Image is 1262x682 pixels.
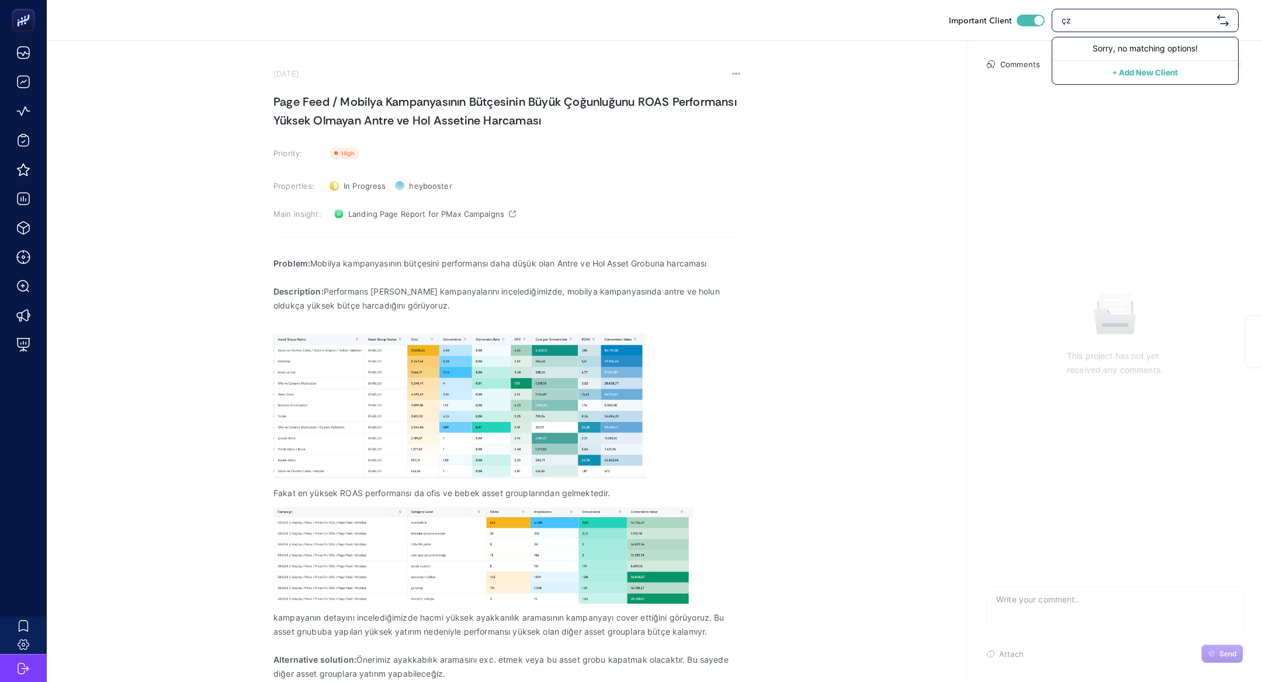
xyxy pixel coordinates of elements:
[1000,60,1040,69] h4: Comments
[1052,37,1238,61] div: Sorry, no matching options!
[273,285,741,313] p: Performans [PERSON_NAME] kampanyalarını incelediğimizde, mobilya kampanyasında antre ve holun old...
[273,181,323,191] h3: Properties:
[1219,649,1237,659] span: Send
[1062,15,1212,26] input: Koçtaş
[273,69,299,78] time: [DATE]
[273,653,741,681] p: Önerimiz ayakkabılık aramasını exc. etmek veya bu asset grobu kapatmak olacaktır. Bu sayede diğer...
[1067,349,1163,377] p: This project has not yet received any comments.
[409,181,452,191] span: heybooster
[273,611,741,639] p: kampayanın detayını incelediğimizde hacmi yüksek ayakkanılık aramasının kampanyayı cover ettiğini...
[273,92,741,130] h1: Page Feed / Mobilya Kampanyasının Bütçesinin Büyük Çoğunluğunu ROAS Performansı Yüksek Olmayan An...
[273,507,694,603] img: 1759245465442-image.png
[999,649,1024,659] span: Attach
[949,15,1012,26] span: Important Client
[273,655,356,664] strong: Alternative solution:
[348,209,504,219] span: Landing Page Report for PMax Campaigns
[273,148,323,158] h3: Priority:
[344,181,386,191] span: In Progress
[273,209,323,219] h3: Main insight:
[273,334,647,479] img: 1759245238246-image.png
[1112,67,1178,78] span: + Add New Client
[1201,645,1243,663] button: Send
[330,205,521,223] a: Landing Page Report for PMax Campaigns
[273,257,741,271] p: Mobilya kampanyasının bütçesini performansı daha düşük olan Antre ve Hol Asset Grobuna harcaması
[273,486,741,500] p: Fakat en yüksek ROAS performansı da ofis ve bebek asset grouplarından gelmektedir.
[1217,15,1229,26] img: svg%3e
[1112,65,1178,79] button: + Add New Client
[273,286,324,296] strong: Description:
[273,258,310,268] strong: Problem:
